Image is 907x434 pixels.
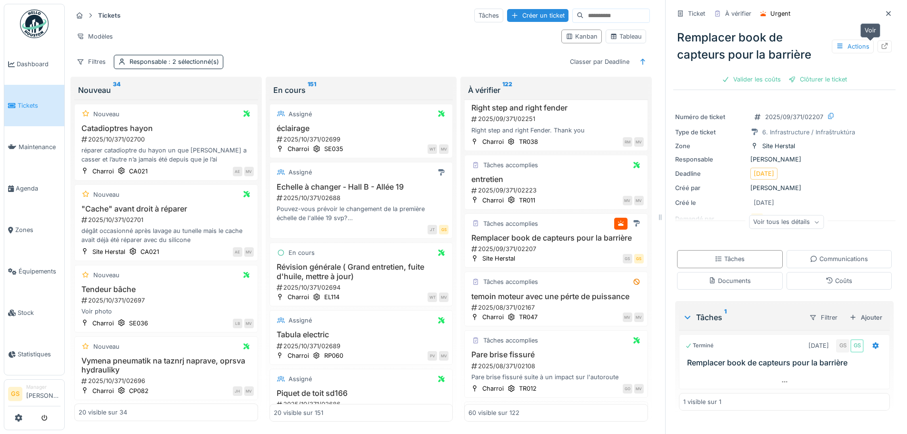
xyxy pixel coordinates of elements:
div: Nouveau [93,190,120,199]
div: WT [428,144,437,154]
h3: entretien [468,175,644,184]
a: Maintenance [4,126,64,168]
div: Filtres [72,55,110,69]
li: [PERSON_NAME] [26,384,60,404]
sup: 122 [502,84,512,96]
div: Site Herstal [482,254,515,263]
div: Assigné [289,374,312,384]
div: 2025/10/371/02699 [276,135,449,144]
div: Actions [832,40,874,53]
div: Charroi [92,319,114,328]
span: Maintenance [19,142,60,151]
div: Ticket [688,9,705,18]
div: 2025/10/371/02701 [80,215,254,224]
div: 2025/10/371/02694 [276,283,449,292]
div: Manager [26,384,60,391]
div: 2025/09/371/02207 [470,244,644,253]
div: Charroi [482,196,504,205]
div: Tâches accomplies [483,219,538,228]
div: MV [244,167,254,176]
a: Tickets [4,85,64,126]
div: Terminé [685,342,714,350]
div: MV [439,293,449,302]
div: En cours [273,84,449,96]
div: 2025/08/371/02108 [470,362,644,371]
div: Tâches accomplies [483,277,538,286]
a: Agenda [4,168,64,209]
div: 6. Infrastructure / Infraštruktúra [762,128,855,137]
div: TR012 [519,384,537,393]
a: Stock [4,292,64,333]
div: [DATE] [808,341,829,350]
div: GS [634,254,644,263]
div: GS [836,339,849,353]
a: Zones [4,209,64,251]
div: Nouveau [93,271,120,280]
div: GS [850,339,864,353]
sup: 1 [724,312,727,323]
div: MV [634,137,644,147]
div: MV [623,196,632,205]
div: Clôturer le ticket [785,73,851,86]
div: 2025/10/371/02688 [276,193,449,202]
div: MV [634,384,644,394]
div: Créé par [675,183,747,192]
div: À vérifier [725,9,751,18]
div: Assigné [289,168,312,177]
div: Right step and right Fender. Thank you [468,126,644,135]
span: Dashboard [17,60,60,69]
div: CA021 [140,247,159,256]
div: Nouveau [93,110,120,119]
div: Numéro de ticket [675,112,747,121]
div: Charroi [288,351,309,360]
div: MV [244,319,254,328]
div: Type de ticket [675,128,747,137]
div: Tableau [610,32,642,41]
div: 2025/09/371/02251 [470,114,644,123]
h3: éclairage [274,124,449,133]
span: Équipements [19,267,60,276]
div: TR038 [519,137,538,146]
div: Assigné [289,110,312,119]
div: Charroi [482,313,504,322]
h3: Remplacer book de capteurs pour la barrière [687,358,886,367]
li: GS [8,387,22,401]
div: Ajouter [846,311,886,324]
div: AE [233,167,242,176]
div: Site Herstal [762,141,795,151]
span: Agenda [16,184,60,193]
div: 2025/10/371/02697 [80,296,254,305]
div: Voir [860,23,880,37]
div: Zone [675,141,747,151]
div: Tâches [474,9,503,22]
div: Voir tous les détails [749,215,824,229]
div: AE [233,247,242,257]
a: Dashboard [4,43,64,85]
div: RP060 [324,351,343,360]
h3: Piquet de toit sd166 [274,389,449,398]
div: GS [623,254,632,263]
div: Valider les coûts [718,73,785,86]
span: : 2 sélectionné(s) [167,58,219,65]
div: 2025/10/371/02700 [80,135,254,144]
a: GS Manager[PERSON_NAME] [8,384,60,406]
div: 2025/08/371/02167 [470,303,644,312]
div: TR047 [519,313,538,322]
div: Pare brise fissuré suite à un impact sur l'autoroute [468,373,644,382]
div: Nouveau [93,342,120,351]
div: EL114 [324,293,339,302]
div: Nouveau [78,84,254,96]
div: 60 visible sur 122 [468,408,519,417]
div: Coûts [826,276,852,285]
div: Charroi [92,386,114,395]
div: 2025/09/371/02207 [765,112,823,121]
h3: temoin moteur avec une pérte de puissance [468,292,644,301]
sup: 151 [308,84,316,96]
div: Responsable [675,155,747,164]
div: En cours [289,248,315,257]
div: 2025/09/371/02223 [470,186,644,195]
div: [PERSON_NAME] [675,155,894,164]
h3: Pare brise fissuré [468,350,644,359]
div: PV [428,351,437,361]
div: Tâches accomplies [483,336,538,345]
